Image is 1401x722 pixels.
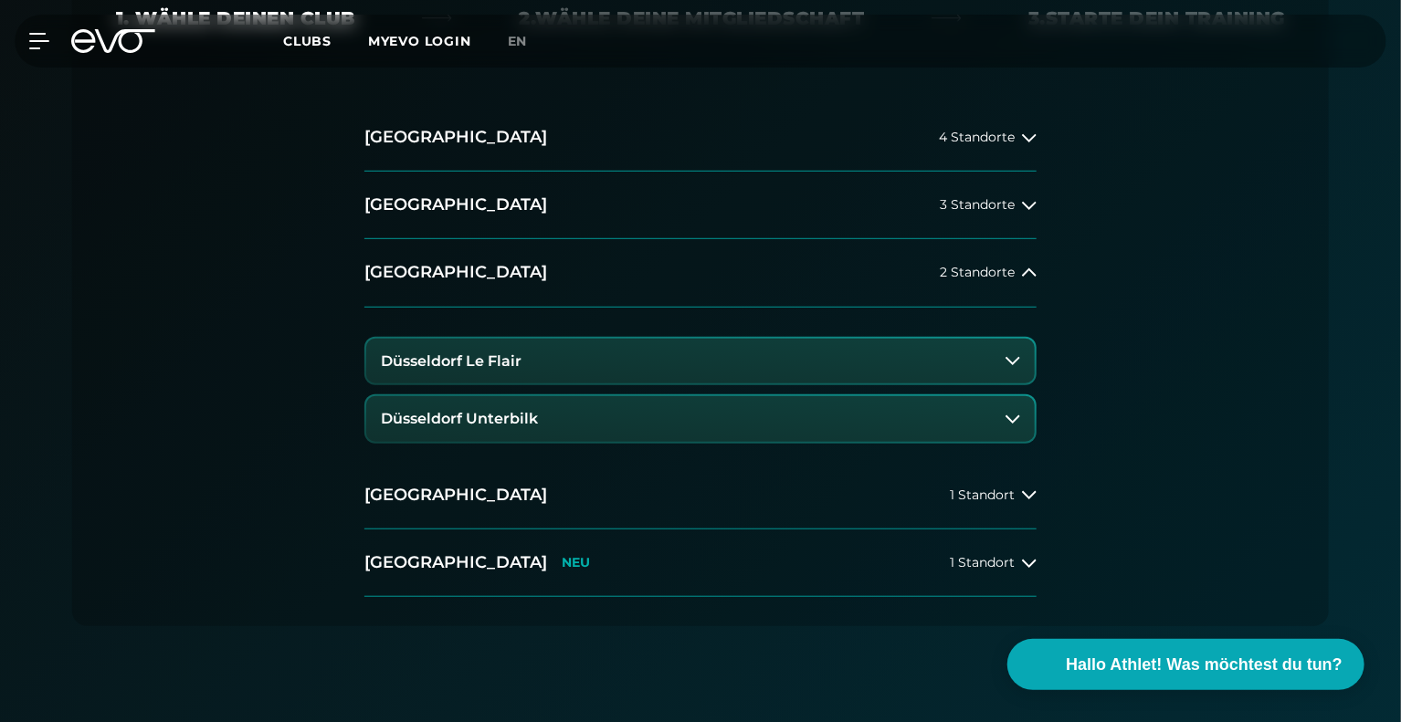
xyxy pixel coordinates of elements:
[562,555,590,570] p: NEU
[368,33,471,49] a: MYEVO LOGIN
[364,529,1037,597] button: [GEOGRAPHIC_DATA]NEU1 Standort
[1066,653,1343,677] span: Hallo Athlet! Was möchtest du tun?
[366,396,1035,442] button: Düsseldorf Unterbilk
[939,131,1015,144] span: 4 Standorte
[940,198,1015,212] span: 3 Standorte
[366,339,1035,384] button: Düsseldorf Le Flair
[364,551,547,574] h2: [GEOGRAPHIC_DATA]
[283,33,332,49] span: Clubs
[381,353,521,370] h3: Düsseldorf Le Flair
[950,488,1015,502] span: 1 Standort
[364,484,547,507] h2: [GEOGRAPHIC_DATA]
[940,266,1015,279] span: 2 Standorte
[1007,639,1364,690] button: Hallo Athlet! Was möchtest du tun?
[381,411,538,427] h3: Düsseldorf Unterbilk
[364,462,1037,529] button: [GEOGRAPHIC_DATA]1 Standort
[364,194,547,216] h2: [GEOGRAPHIC_DATA]
[950,556,1015,570] span: 1 Standort
[364,104,1037,172] button: [GEOGRAPHIC_DATA]4 Standorte
[364,126,547,149] h2: [GEOGRAPHIC_DATA]
[508,31,550,52] a: en
[364,239,1037,307] button: [GEOGRAPHIC_DATA]2 Standorte
[508,33,528,49] span: en
[364,261,547,284] h2: [GEOGRAPHIC_DATA]
[283,32,368,49] a: Clubs
[364,172,1037,239] button: [GEOGRAPHIC_DATA]3 Standorte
